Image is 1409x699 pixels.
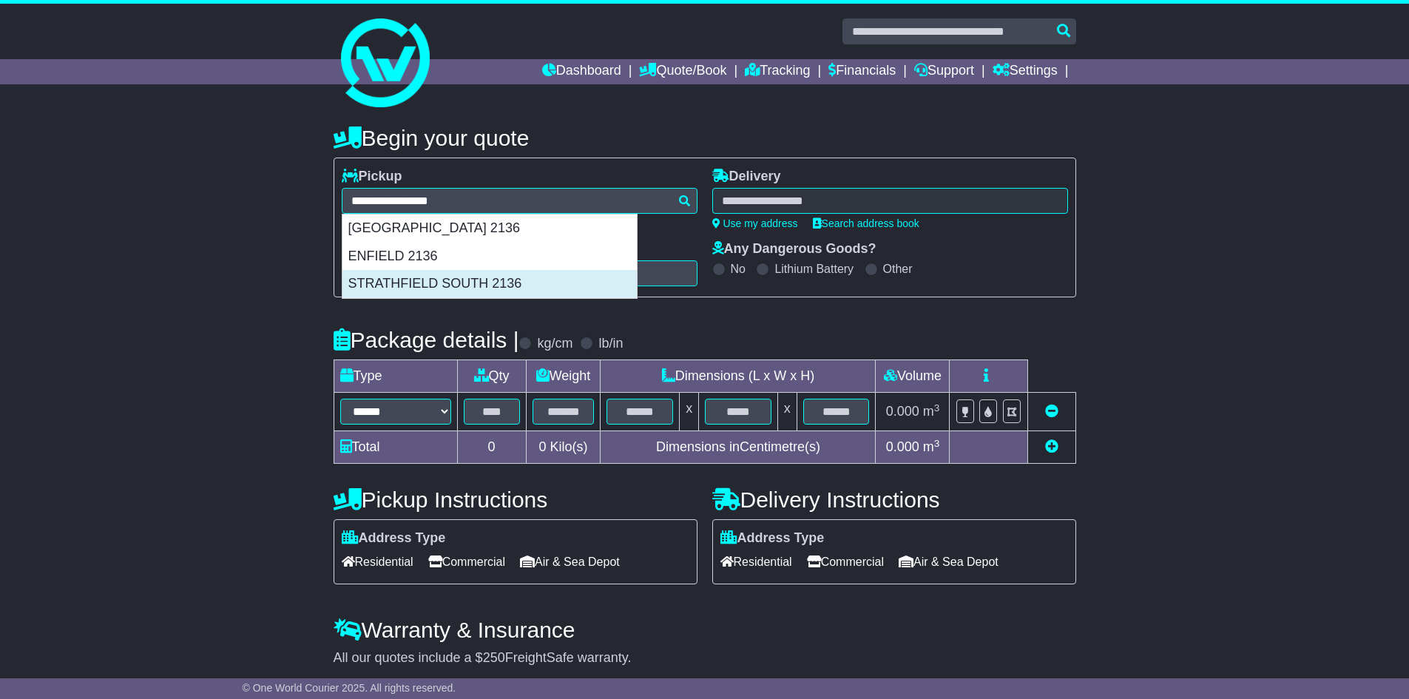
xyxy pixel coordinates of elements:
div: ENFIELD 2136 [342,243,637,271]
h4: Warranty & Insurance [334,618,1076,642]
td: Volume [876,360,950,393]
span: m [923,439,940,454]
a: Remove this item [1045,404,1058,419]
td: Qty [457,360,526,393]
span: Commercial [807,550,884,573]
a: Use my address [712,217,798,229]
label: Address Type [342,530,446,547]
sup: 3 [934,438,940,449]
span: © One World Courier 2025. All rights reserved. [243,682,456,694]
span: m [923,404,940,419]
span: 0 [538,439,546,454]
span: Air & Sea Depot [899,550,999,573]
h4: Begin your quote [334,126,1076,150]
div: STRATHFIELD SOUTH 2136 [342,270,637,298]
td: 0 [457,431,526,464]
a: Tracking [745,59,810,84]
div: [GEOGRAPHIC_DATA] 2136 [342,215,637,243]
span: 250 [483,650,505,665]
td: Kilo(s) [526,431,601,464]
label: Delivery [712,169,781,185]
td: Total [334,431,457,464]
a: Settings [993,59,1058,84]
label: Any Dangerous Goods? [712,241,876,257]
label: No [731,262,746,276]
label: Lithium Battery [774,262,854,276]
span: Residential [342,550,413,573]
td: Dimensions in Centimetre(s) [601,431,876,464]
h4: Pickup Instructions [334,487,697,512]
td: Dimensions (L x W x H) [601,360,876,393]
td: x [680,393,699,431]
h4: Delivery Instructions [712,487,1076,512]
label: Other [883,262,913,276]
span: 0.000 [886,439,919,454]
a: Financials [828,59,896,84]
span: Commercial [428,550,505,573]
a: Dashboard [542,59,621,84]
sup: 3 [934,402,940,413]
typeahead: Please provide city [342,188,697,214]
td: Weight [526,360,601,393]
a: Search address book [813,217,919,229]
label: lb/in [598,336,623,352]
label: kg/cm [537,336,572,352]
h4: Package details | [334,328,519,352]
a: Quote/Book [639,59,726,84]
div: All our quotes include a $ FreightSafe warranty. [334,650,1076,666]
span: 0.000 [886,404,919,419]
span: Air & Sea Depot [520,550,620,573]
label: Pickup [342,169,402,185]
td: x [777,393,797,431]
td: Type [334,360,457,393]
span: Residential [720,550,792,573]
a: Support [914,59,974,84]
a: Add new item [1045,439,1058,454]
label: Address Type [720,530,825,547]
